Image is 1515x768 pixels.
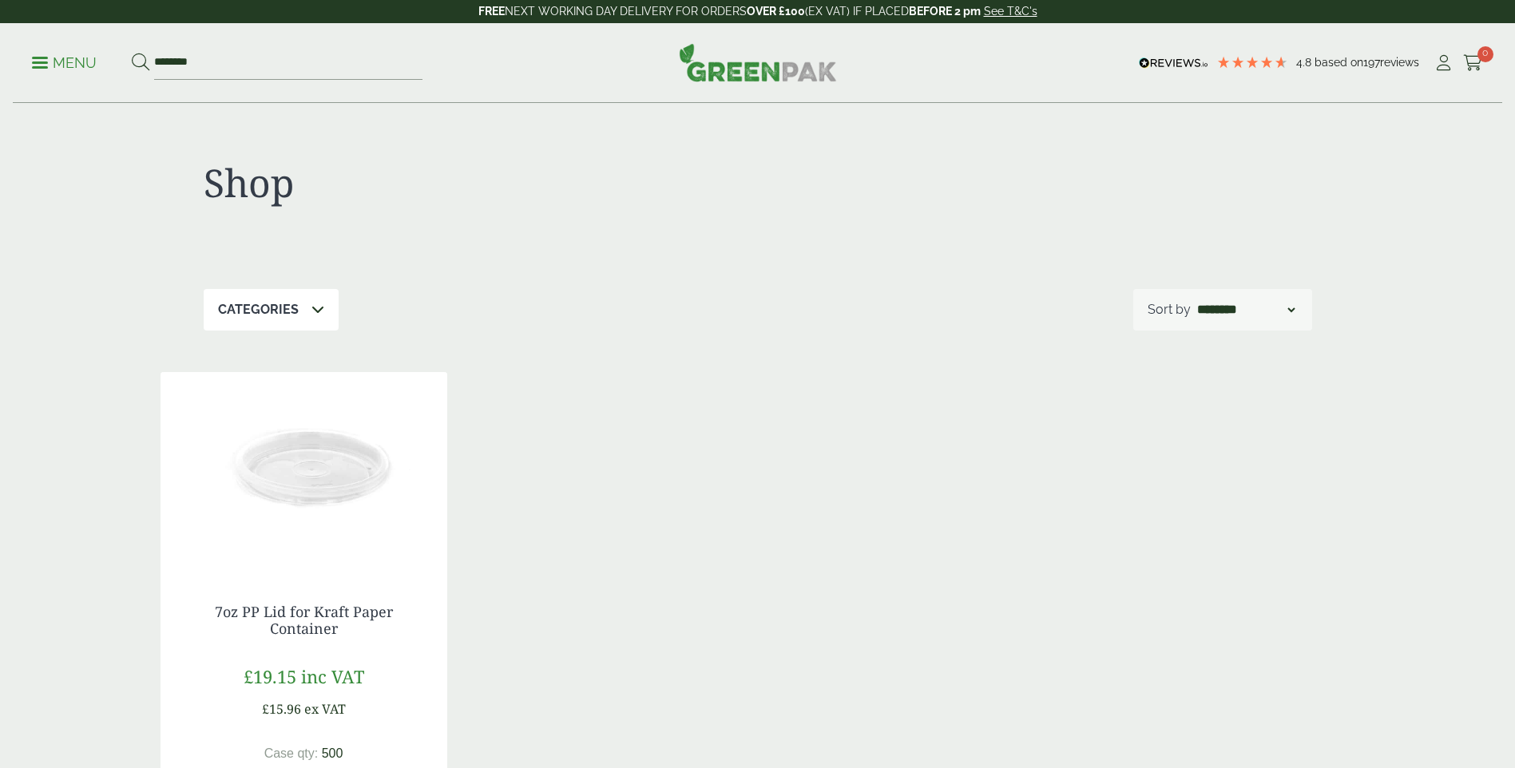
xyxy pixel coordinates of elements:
[244,664,296,688] span: £19.15
[747,5,805,18] strong: OVER £100
[1315,56,1363,69] span: Based on
[1148,300,1191,319] p: Sort by
[161,372,447,572] img: 7oz PP Lid
[32,53,97,69] a: Menu
[984,5,1037,18] a: See T&C's
[304,700,346,718] span: ex VAT
[1216,55,1288,69] div: 4.79 Stars
[215,602,393,639] a: 7oz PP Lid for Kraft Paper Container
[32,53,97,73] p: Menu
[1477,46,1493,62] span: 0
[1434,55,1454,71] i: My Account
[1139,57,1208,69] img: REVIEWS.io
[322,746,343,760] span: 500
[478,5,505,18] strong: FREE
[1363,56,1380,69] span: 197
[218,300,299,319] p: Categories
[1296,56,1315,69] span: 4.8
[1463,55,1483,71] i: Cart
[301,664,364,688] span: inc VAT
[1380,56,1419,69] span: reviews
[264,746,319,760] span: Case qty:
[1463,51,1483,75] a: 0
[909,5,981,18] strong: BEFORE 2 pm
[1194,300,1298,319] select: Shop order
[262,700,301,718] span: £15.96
[204,160,758,206] h1: Shop
[679,43,837,81] img: GreenPak Supplies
